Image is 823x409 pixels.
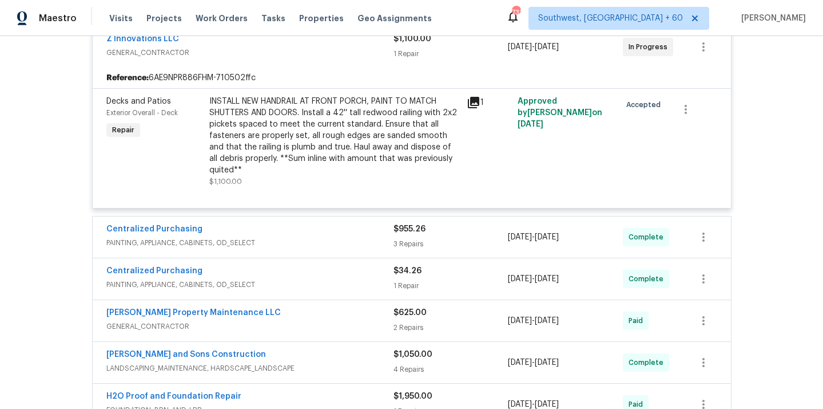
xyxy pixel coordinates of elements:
[538,13,683,24] span: Southwest, [GEOGRAPHIC_DATA] + 60
[39,13,77,24] span: Maestro
[261,14,285,22] span: Tasks
[629,273,668,285] span: Complete
[535,317,559,325] span: [DATE]
[518,97,602,128] span: Approved by [PERSON_NAME] on
[106,35,179,43] a: Z Innovations LLC
[108,124,139,136] span: Repair
[106,392,241,400] a: H2O Proof and Foundation Repair
[508,43,532,51] span: [DATE]
[535,275,559,283] span: [DATE]
[93,68,731,88] div: 6AE9NPR886FHM-710502ffc
[508,315,559,327] span: -
[508,41,559,53] span: -
[106,279,393,290] span: PAINTING, APPLIANCE, CABINETS, OD_SELECT
[518,120,543,128] span: [DATE]
[508,273,559,285] span: -
[393,322,508,333] div: 2 Repairs
[629,41,672,53] span: In Progress
[512,7,520,18] div: 733
[508,233,532,241] span: [DATE]
[299,13,344,24] span: Properties
[106,237,393,249] span: PAINTING, APPLIANCE, CABINETS, OD_SELECT
[629,231,668,243] span: Complete
[106,363,393,374] span: LANDSCAPING_MAINTENANCE, HARDSCAPE_LANDSCAPE
[393,364,508,375] div: 4 Repairs
[535,400,559,408] span: [DATE]
[508,317,532,325] span: [DATE]
[106,97,171,105] span: Decks and Patios
[146,13,182,24] span: Projects
[106,321,393,332] span: GENERAL_CONTRACTOR
[106,47,393,58] span: GENERAL_CONTRACTOR
[508,400,532,408] span: [DATE]
[535,43,559,51] span: [DATE]
[106,72,149,84] b: Reference:
[393,238,508,250] div: 3 Repairs
[393,351,432,359] span: $1,050.00
[109,13,133,24] span: Visits
[626,99,665,111] span: Accepted
[106,225,202,233] a: Centralized Purchasing
[393,392,432,400] span: $1,950.00
[393,48,508,60] div: 1 Repair
[209,96,460,176] div: INSTALL NEW HANDRAIL AT FRONT PORCH, PAINT TO MATCH SHUTTERS AND DOORS. Install a 42'' tall redwo...
[535,359,559,367] span: [DATE]
[629,315,647,327] span: Paid
[106,267,202,275] a: Centralized Purchasing
[629,357,668,368] span: Complete
[393,225,426,233] span: $955.26
[737,13,806,24] span: [PERSON_NAME]
[393,267,422,275] span: $34.26
[508,275,532,283] span: [DATE]
[508,231,559,243] span: -
[196,13,248,24] span: Work Orders
[106,351,266,359] a: [PERSON_NAME] and Sons Construction
[106,109,178,116] span: Exterior Overall - Deck
[508,359,532,367] span: [DATE]
[508,357,559,368] span: -
[535,233,559,241] span: [DATE]
[106,309,281,317] a: [PERSON_NAME] Property Maintenance LLC
[393,35,431,43] span: $1,100.00
[393,280,508,292] div: 1 Repair
[209,178,242,185] span: $1,100.00
[467,96,511,109] div: 1
[393,309,427,317] span: $625.00
[357,13,432,24] span: Geo Assignments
